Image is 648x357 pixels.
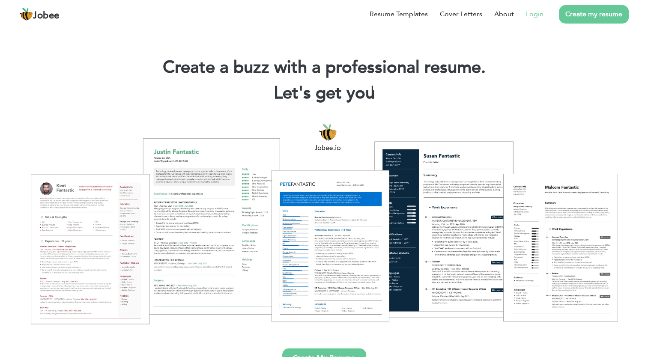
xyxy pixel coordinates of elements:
[494,9,514,19] a: About
[370,81,374,105] span: |
[13,82,635,104] h2: Let's
[559,5,629,24] a: Create my resume
[440,9,482,19] a: Cover Letters
[19,7,33,21] img: jobee.io
[316,81,375,105] span: get you
[33,11,60,21] span: Jobee
[526,9,543,19] a: Login
[13,57,635,79] h1: Create a buzz with a professional resume.
[370,9,428,19] a: Resume Templates
[19,7,60,21] a: Jobee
